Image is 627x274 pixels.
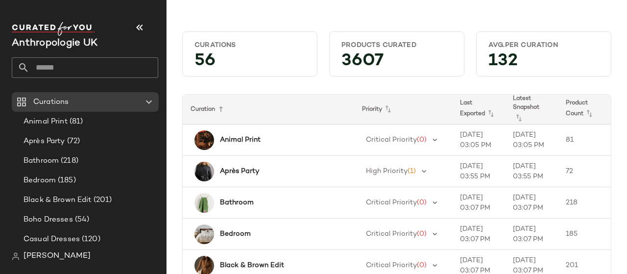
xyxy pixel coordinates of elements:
[24,175,56,186] span: Bedroom
[481,54,607,72] div: 132
[558,125,611,156] td: 81
[558,95,611,125] th: Product Count
[366,136,417,144] span: Critical Priority
[33,97,69,108] span: Curations
[505,219,558,250] td: [DATE] 03:07 PM
[194,130,214,150] img: 4133940870035_000_e20
[354,95,452,125] th: Priority
[417,262,427,269] span: (0)
[12,252,20,260] img: svg%3e
[505,95,558,125] th: Latest Snapshot
[12,22,95,36] img: cfy_white_logo.C9jOOHJF.svg
[24,214,73,225] span: Boho Dresses
[417,136,427,144] span: (0)
[24,155,59,167] span: Bathroom
[366,262,417,269] span: Critical Priority
[452,219,505,250] td: [DATE] 03:07 PM
[334,54,460,72] div: 3607
[452,125,505,156] td: [DATE] 03:05 PM
[194,162,214,181] img: 4113728860049_004_e4
[558,187,611,219] td: 218
[56,175,76,186] span: (185)
[417,199,427,206] span: (0)
[220,229,251,239] b: Bedroom
[505,125,558,156] td: [DATE] 03:05 PM
[183,95,354,125] th: Curation
[59,155,78,167] span: (218)
[220,166,259,176] b: Après Party
[220,260,284,271] b: Black & Brown Edit
[220,135,261,145] b: Animal Print
[24,116,68,127] span: Animal Print
[366,230,417,238] span: Critical Priority
[558,156,611,187] td: 72
[24,195,92,206] span: Black & Brown Edit
[187,54,313,72] div: 56
[505,156,558,187] td: [DATE] 03:55 PM
[80,234,100,245] span: (120)
[24,250,91,262] span: [PERSON_NAME]
[24,234,80,245] span: Casual Dresses
[12,38,97,49] span: Current Company Name
[366,199,417,206] span: Critical Priority
[417,230,427,238] span: (0)
[505,187,558,219] td: [DATE] 03:07 PM
[452,187,505,219] td: [DATE] 03:07 PM
[488,41,599,50] div: Avg.per Curation
[194,193,214,213] img: 4544I306AA_030_b
[220,198,254,208] b: Bathroom
[68,116,83,127] span: (81)
[558,219,611,250] td: 185
[366,168,408,175] span: High Priority
[408,168,416,175] span: (1)
[194,41,305,50] div: Curations
[452,156,505,187] td: [DATE] 03:55 PM
[341,41,452,50] div: Products Curated
[92,195,112,206] span: (201)
[194,224,214,244] img: 4540I031AA_011_b
[65,136,80,147] span: (72)
[24,136,65,147] span: Après Party
[452,95,505,125] th: Last Exported
[73,214,90,225] span: (54)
